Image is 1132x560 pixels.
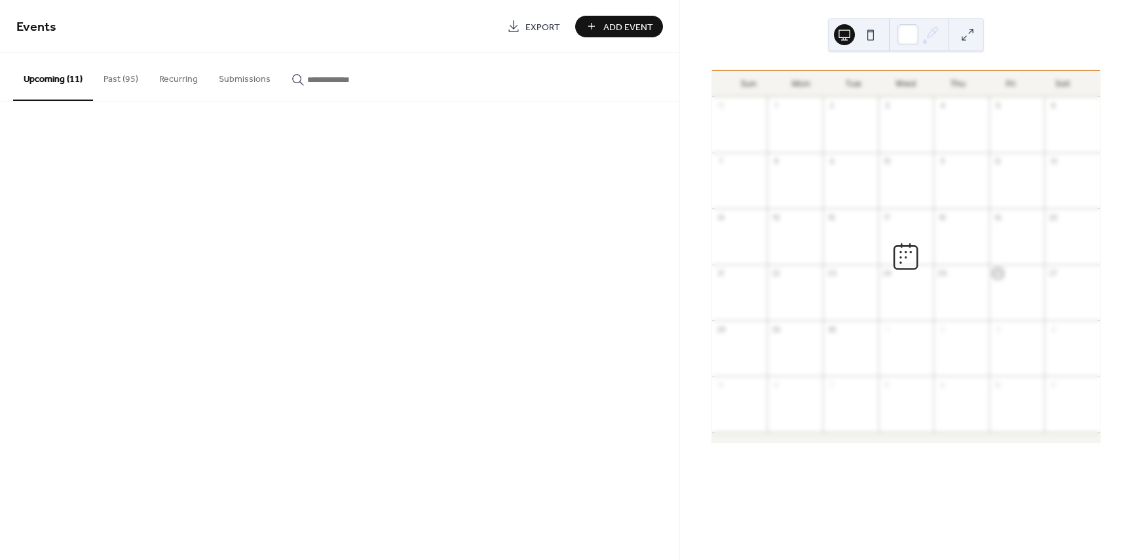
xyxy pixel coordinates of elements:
div: 19 [993,212,1003,222]
div: 10 [993,380,1003,390]
div: Sat [1037,71,1089,97]
span: Events [16,14,56,40]
button: Upcoming (11) [13,53,93,101]
button: Add Event [575,16,663,37]
button: Submissions [208,53,281,100]
div: 8 [771,157,781,166]
div: 3 [993,324,1003,334]
div: 4 [1048,324,1058,334]
div: 11 [1048,380,1058,390]
div: 6 [771,380,781,390]
div: Tue [827,71,880,97]
div: 3 [882,101,892,111]
div: 7 [716,157,726,166]
div: 16 [827,212,837,222]
div: Thu [932,71,985,97]
div: 22 [771,269,781,278]
div: 14 [716,212,726,222]
div: 1 [882,324,892,334]
button: Past (95) [93,53,149,100]
div: 31 [716,101,726,111]
div: 23 [827,269,837,278]
div: 4 [937,101,947,111]
div: Sun [723,71,775,97]
div: 11 [937,157,947,166]
div: 26 [993,269,1003,278]
div: 10 [882,157,892,166]
div: 6 [1048,101,1058,111]
div: 27 [1048,269,1058,278]
div: Mon [775,71,827,97]
div: 18 [937,212,947,222]
div: 30 [827,324,837,334]
div: 20 [1048,212,1058,222]
div: 9 [827,157,837,166]
div: 2 [827,101,837,111]
div: Fri [985,71,1037,97]
div: 9 [937,380,947,390]
div: 24 [882,269,892,278]
div: 1 [771,101,781,111]
span: Export [525,20,560,34]
div: 21 [716,269,726,278]
div: 7 [827,380,837,390]
div: 15 [771,212,781,222]
div: 5 [993,101,1003,111]
div: 5 [716,380,726,390]
div: 28 [716,324,726,334]
div: Wed [880,71,932,97]
div: 25 [937,269,947,278]
div: 2 [937,324,947,334]
div: 13 [1048,157,1058,166]
div: 17 [882,212,892,222]
div: 8 [882,380,892,390]
span: Add Event [603,20,653,34]
div: 12 [993,157,1003,166]
div: 29 [771,324,781,334]
button: Recurring [149,53,208,100]
a: Export [497,16,570,37]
